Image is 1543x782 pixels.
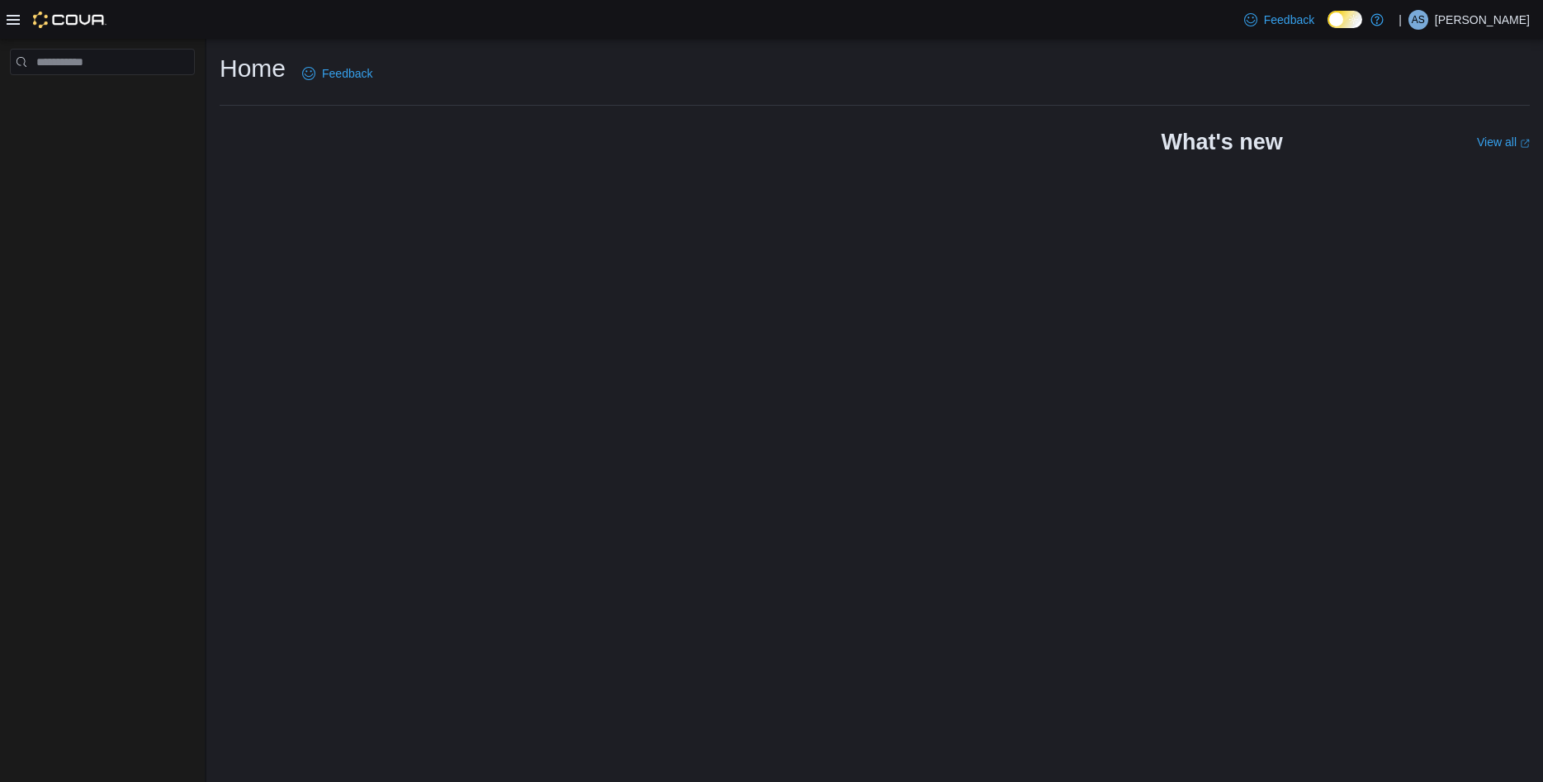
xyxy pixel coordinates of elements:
nav: Complex example [10,78,195,118]
span: Feedback [322,65,372,82]
a: View allExternal link [1477,135,1530,149]
a: Feedback [1238,3,1321,36]
p: | [1399,10,1402,30]
p: [PERSON_NAME] [1435,10,1530,30]
span: AS [1412,10,1425,30]
img: Cova [33,12,106,28]
svg: External link [1520,139,1530,149]
h1: Home [220,52,286,85]
h2: What's new [1161,129,1282,155]
a: Feedback [296,57,379,90]
div: ANAND SAINI [1408,10,1428,30]
span: Feedback [1264,12,1314,28]
span: Dark Mode [1328,28,1328,29]
input: Dark Mode [1328,11,1362,28]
